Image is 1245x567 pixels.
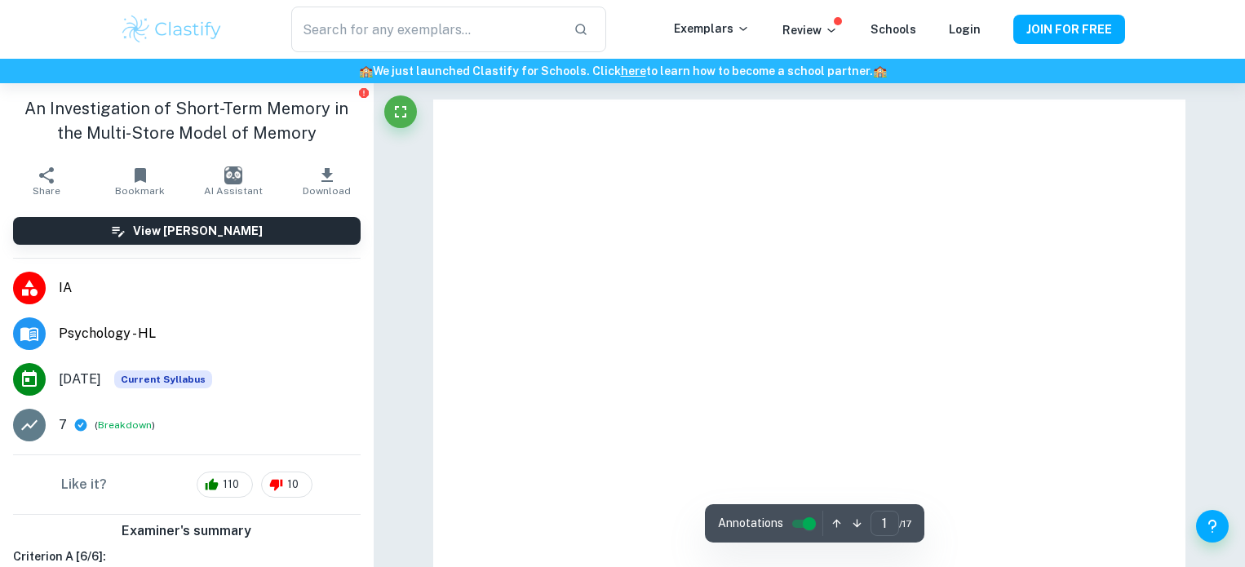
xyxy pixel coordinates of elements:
[13,217,361,245] button: View [PERSON_NAME]
[120,13,224,46] img: Clastify logo
[303,185,351,197] span: Download
[873,64,887,78] span: 🏫
[114,370,212,388] span: Current Syllabus
[59,324,361,343] span: Psychology - HL
[61,475,107,494] h6: Like it?
[3,62,1242,80] h6: We just launched Clastify for Schools. Click to learn how to become a school partner.
[204,185,263,197] span: AI Assistant
[13,96,361,145] h1: An Investigation of Short-Term Memory in the Multi-Store Model of Memory
[33,185,60,197] span: Share
[899,516,911,531] span: / 17
[1196,510,1229,543] button: Help and Feedback
[278,476,308,493] span: 10
[13,547,361,565] h6: Criterion A [ 6 / 6 ]:
[718,515,783,532] span: Annotations
[95,418,155,433] span: ( )
[187,158,280,204] button: AI Assistant
[674,20,750,38] p: Exemplars
[621,64,646,78] a: here
[261,472,312,498] div: 10
[871,23,916,36] a: Schools
[949,23,981,36] a: Login
[1013,15,1125,44] button: JOIN FOR FREE
[291,7,560,52] input: Search for any exemplars...
[224,166,242,184] img: AI Assistant
[133,222,263,240] h6: View [PERSON_NAME]
[384,95,417,128] button: Fullscreen
[358,86,370,99] button: Report issue
[59,370,101,389] span: [DATE]
[114,370,212,388] div: This exemplar is based on the current syllabus. Feel free to refer to it for inspiration/ideas wh...
[214,476,248,493] span: 110
[59,415,67,435] p: 7
[98,418,152,432] button: Breakdown
[359,64,373,78] span: 🏫
[115,185,165,197] span: Bookmark
[782,21,838,39] p: Review
[280,158,373,204] button: Download
[59,278,361,298] span: IA
[7,521,367,541] h6: Examiner's summary
[197,472,253,498] div: 110
[93,158,186,204] button: Bookmark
